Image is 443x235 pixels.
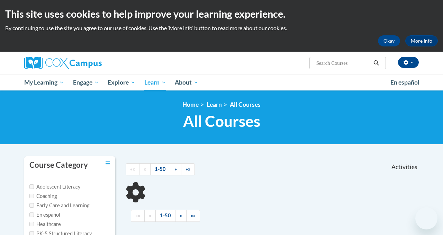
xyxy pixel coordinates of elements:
p: By continuing to use the site you agree to our use of cookies. Use the ‘More info’ button to read... [5,24,438,32]
input: Checkbox for Options [29,184,34,189]
label: Coaching [29,192,57,200]
a: End [186,210,200,222]
input: Search Courses [316,59,371,67]
span: My Learning [24,78,64,87]
a: Home [182,101,199,108]
label: Early Care and Learning [29,202,89,209]
button: Account Settings [398,57,419,68]
a: More Info [405,35,438,46]
a: Previous [144,210,156,222]
a: About [171,75,203,90]
span: » [174,166,177,172]
span: » [180,212,182,218]
a: Learn [140,75,171,90]
a: Cox Campus [24,57,149,69]
span: »» [191,212,196,218]
span: Learn [144,78,166,87]
a: 1-50 [150,163,170,175]
span: « [144,166,146,172]
h2: This site uses cookies to help improve your learning experience. [5,7,438,21]
a: Explore [103,75,140,90]
a: Begining [131,210,145,222]
a: Toggle collapse [106,160,110,167]
a: Next [170,163,181,175]
span: «« [130,166,135,172]
a: My Learning [20,75,69,90]
span: Engage [73,78,99,87]
label: Adolescent Literacy [29,183,81,191]
input: Checkbox for Options [29,203,34,208]
input: Checkbox for Options [29,222,34,226]
div: Main menu [19,75,424,90]
label: Healthcare [29,220,61,228]
span: »» [186,166,190,172]
span: «« [135,212,140,218]
span: All Courses [183,112,260,130]
a: En español [386,75,424,90]
button: Okay [378,35,400,46]
input: Checkbox for Options [29,194,34,198]
a: Next [175,210,187,222]
a: All Courses [230,101,261,108]
span: Explore [108,78,135,87]
iframe: Button to launch messaging window [415,207,437,229]
label: En español [29,211,60,219]
a: 1-50 [155,210,175,222]
a: Engage [69,75,103,90]
span: En español [390,79,419,86]
a: Previous [139,163,151,175]
a: Begining [126,163,139,175]
a: Learn [207,101,222,108]
h3: Course Category [29,160,88,171]
span: Activities [391,163,417,171]
span: « [149,212,151,218]
input: Checkbox for Options [29,212,34,217]
img: Cox Campus [24,57,102,69]
span: About [175,78,198,87]
button: Search [371,59,381,67]
a: End [181,163,195,175]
